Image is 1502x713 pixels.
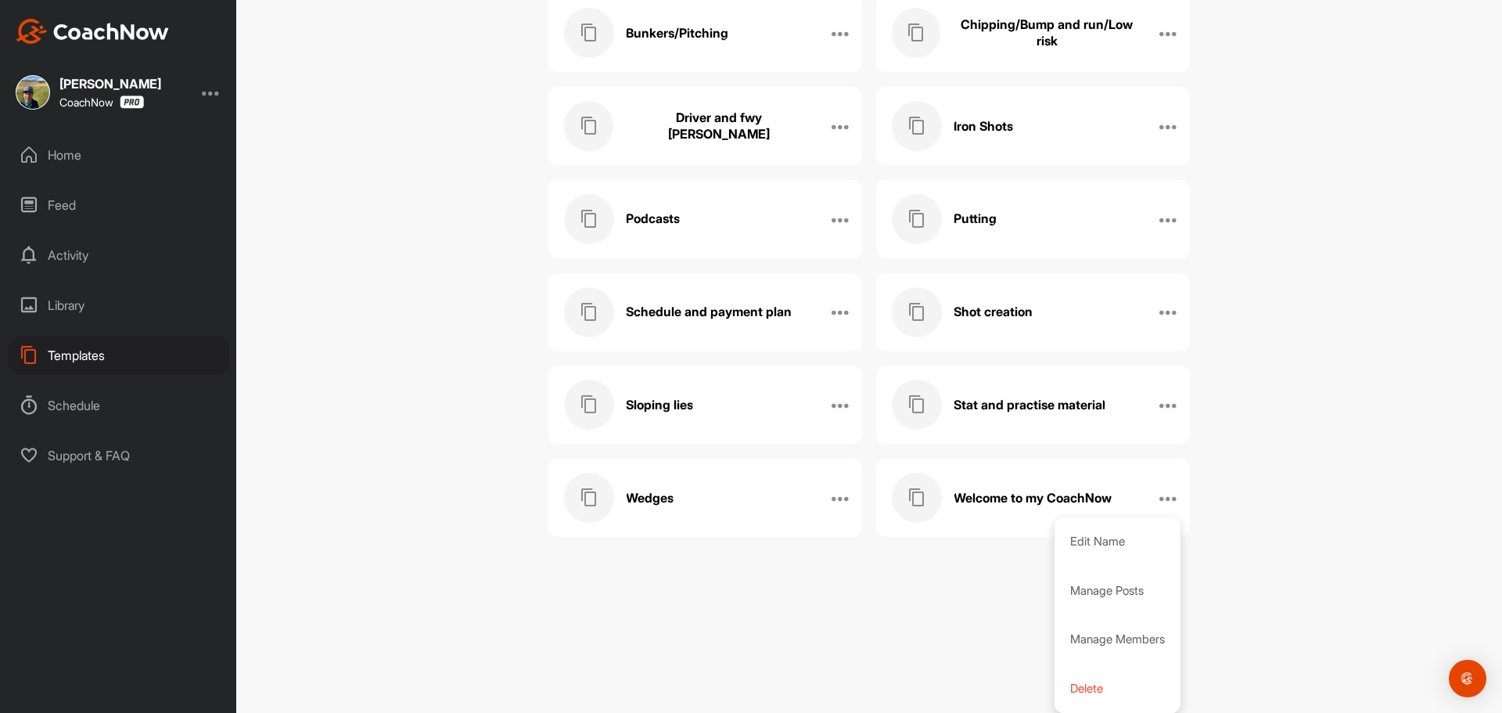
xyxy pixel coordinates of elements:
[626,304,792,320] h3: Schedule and payment plan
[9,286,229,325] div: Library
[625,110,814,142] h3: Driver and fwy [PERSON_NAME]
[1055,567,1180,616] li: Manage Posts
[954,397,1105,413] h3: Stat and practise material
[952,16,1141,49] h3: Chipping/Bump and run/Low risk
[16,75,50,110] img: square_c2829adac4335b692634f0afbf082353.jpg
[626,397,693,413] h3: Sloping lies
[954,118,1013,135] h3: Iron Shots
[954,211,997,227] h3: Putting
[9,135,229,175] div: Home
[954,304,1033,320] h3: Shot creation
[59,95,144,109] div: CoachNow
[120,95,144,109] img: CoachNow Pro
[954,490,1112,506] h3: Welcome to my CoachNow
[1055,517,1180,567] li: Edit Name
[9,185,229,225] div: Feed
[9,236,229,275] div: Activity
[9,336,229,375] div: Templates
[626,490,674,506] h3: Wedges
[16,19,169,44] img: CoachNow
[1055,615,1180,664] li: Manage Members
[1449,660,1486,697] div: Open Intercom Messenger
[9,386,229,425] div: Schedule
[626,211,680,227] h3: Podcasts
[626,25,728,41] h3: Bunkers/Pitching
[9,436,229,475] div: Support & FAQ
[59,77,161,90] div: [PERSON_NAME]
